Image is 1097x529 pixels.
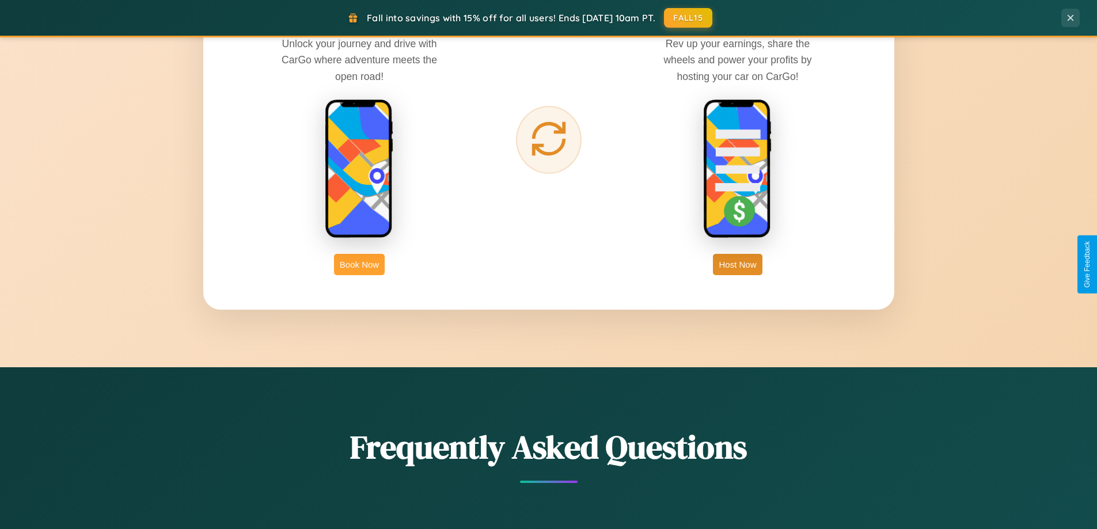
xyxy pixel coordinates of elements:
img: rent phone [325,99,394,239]
button: Book Now [334,254,385,275]
img: host phone [703,99,772,239]
span: Fall into savings with 15% off for all users! Ends [DATE] 10am PT. [367,12,655,24]
p: Unlock your journey and drive with CarGo where adventure meets the open road! [273,36,446,84]
p: Rev up your earnings, share the wheels and power your profits by hosting your car on CarGo! [651,36,824,84]
button: FALL15 [664,8,712,28]
h2: Frequently Asked Questions [203,425,894,469]
div: Give Feedback [1083,241,1091,288]
button: Host Now [713,254,762,275]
